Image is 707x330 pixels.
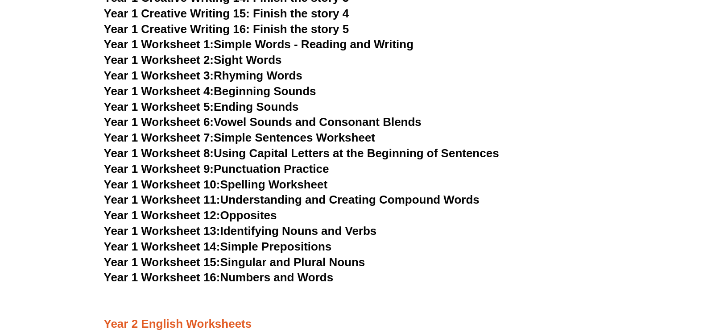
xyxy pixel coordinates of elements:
[104,131,376,144] a: Year 1 Worksheet 7:Simple Sentences Worksheet
[104,22,349,36] a: Year 1 Creative Writing 16: Finish the story 5
[104,69,214,82] span: Year 1 Worksheet 3:
[104,84,316,98] a: Year 1 Worksheet 4:Beginning Sounds
[104,162,329,175] a: Year 1 Worksheet 9:Punctuation Practice
[104,53,282,67] a: Year 1 Worksheet 2:Sight Words
[104,240,220,253] span: Year 1 Worksheet 14:
[104,255,365,269] a: Year 1 Worksheet 15:Singular and Plural Nouns
[104,162,214,175] span: Year 1 Worksheet 9:
[104,178,220,191] span: Year 1 Worksheet 10:
[104,131,214,144] span: Year 1 Worksheet 7:
[104,271,334,284] a: Year 1 Worksheet 16:Numbers and Words
[104,178,328,191] a: Year 1 Worksheet 10:Spelling Worksheet
[104,146,499,160] a: Year 1 Worksheet 8:Using Capital Letters at the Beginning of Sentences
[104,224,220,238] span: Year 1 Worksheet 13:
[558,229,707,330] iframe: Chat Widget
[104,209,277,222] a: Year 1 Worksheet 12:Opposites
[104,53,214,67] span: Year 1 Worksheet 2:
[104,224,377,238] a: Year 1 Worksheet 13:Identifying Nouns and Verbs
[104,69,302,82] a: Year 1 Worksheet 3:Rhyming Words
[104,209,220,222] span: Year 1 Worksheet 12:
[104,271,220,284] span: Year 1 Worksheet 16:
[104,146,214,160] span: Year 1 Worksheet 8:
[104,193,220,206] span: Year 1 Worksheet 11:
[104,100,214,113] span: Year 1 Worksheet 5:
[104,193,480,206] a: Year 1 Worksheet 11:Understanding and Creating Compound Words
[104,38,214,51] span: Year 1 Worksheet 1:
[104,115,422,129] a: Year 1 Worksheet 6:Vowel Sounds and Consonant Blends
[104,38,414,51] a: Year 1 Worksheet 1:Simple Words - Reading and Writing
[104,115,214,129] span: Year 1 Worksheet 6:
[104,255,220,269] span: Year 1 Worksheet 15:
[104,7,349,20] a: Year 1 Creative Writing 15: Finish the story 4
[104,240,332,253] a: Year 1 Worksheet 14:Simple Prepositions
[104,100,299,113] a: Year 1 Worksheet 5:Ending Sounds
[104,84,214,98] span: Year 1 Worksheet 4:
